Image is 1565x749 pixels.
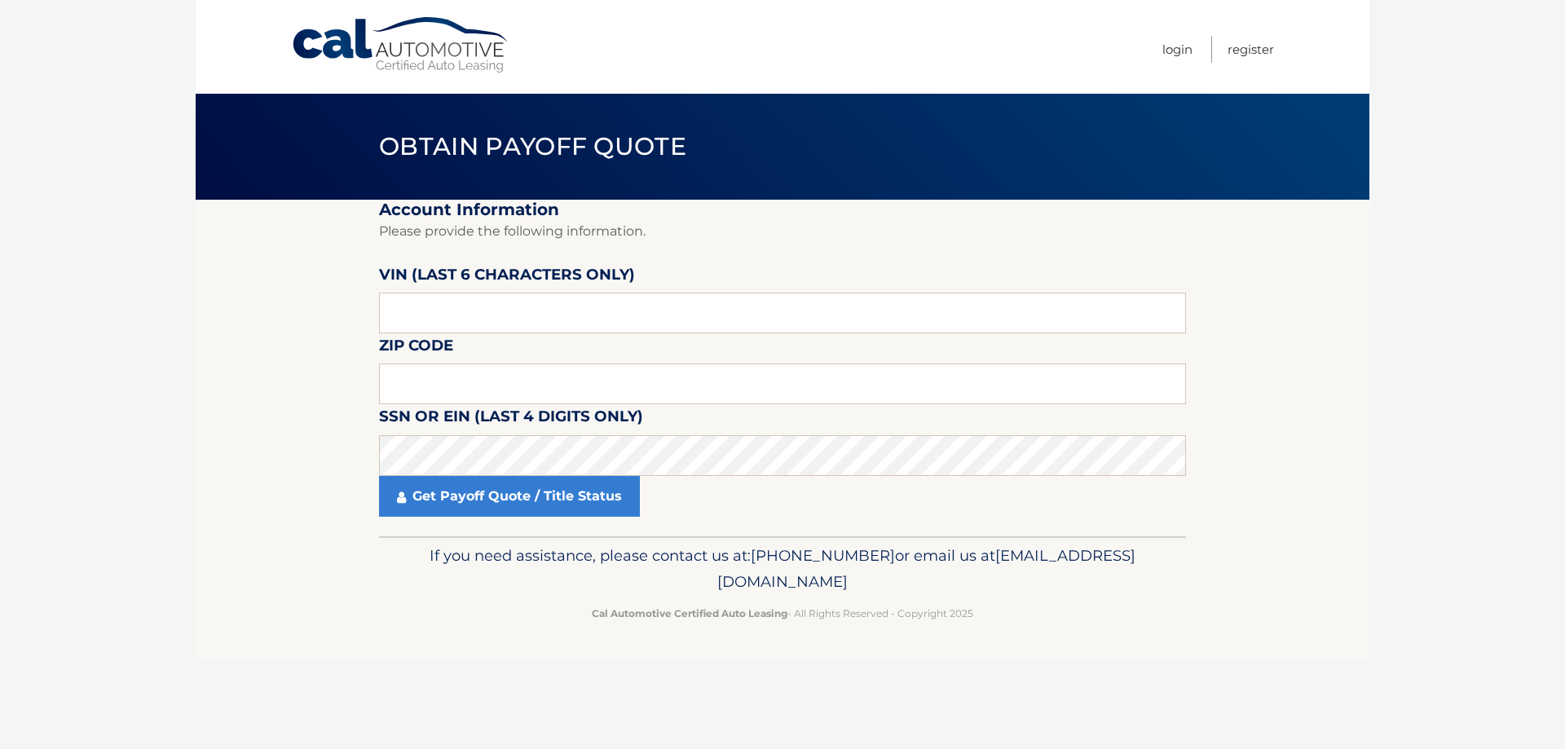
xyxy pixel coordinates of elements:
p: - All Rights Reserved - Copyright 2025 [390,605,1175,622]
a: Get Payoff Quote / Title Status [379,476,640,517]
a: Register [1228,36,1274,63]
span: [PHONE_NUMBER] [751,546,895,565]
strong: Cal Automotive Certified Auto Leasing [592,607,787,619]
label: VIN (last 6 characters only) [379,262,635,293]
label: Zip Code [379,333,453,363]
a: Cal Automotive [291,16,511,74]
h2: Account Information [379,200,1186,220]
label: SSN or EIN (last 4 digits only) [379,404,643,434]
p: If you need assistance, please contact us at: or email us at [390,543,1175,595]
p: Please provide the following information. [379,220,1186,243]
span: Obtain Payoff Quote [379,131,686,161]
a: Login [1162,36,1192,63]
